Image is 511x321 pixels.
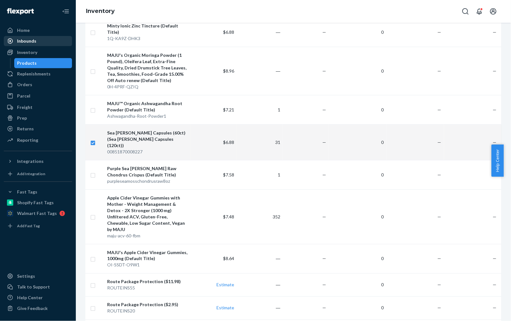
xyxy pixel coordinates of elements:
a: Reporting [4,135,72,145]
a: Returns [4,124,72,134]
span: — [323,214,326,219]
span: $8.64 [223,256,234,261]
td: ― [237,47,283,95]
a: Shopify Fast Tags [4,198,72,208]
div: Inventory [17,49,37,56]
span: — [323,140,326,145]
div: purpleseamosschondrusraw8oz [107,178,188,184]
span: — [493,107,496,112]
span: — [493,68,496,74]
span: — [438,172,441,177]
button: Fast Tags [4,187,72,197]
a: Home [4,25,72,35]
div: Prep [17,115,27,121]
span: $6.88 [223,140,234,145]
td: 0 [329,189,386,244]
div: Shopify Fast Tags [17,199,54,206]
span: — [323,172,326,177]
div: Reporting [17,137,38,143]
span: $7.48 [223,214,234,219]
span: — [323,305,326,311]
td: 0 [329,124,386,160]
ol: breadcrumbs [81,2,120,21]
span: — [323,68,326,74]
a: Add Fast Tag [4,221,72,231]
button: Open notifications [473,5,486,18]
div: Walmart Fast Tags [17,210,57,217]
a: Walmart Fast Tags [4,208,72,218]
span: $7.58 [223,172,234,177]
a: Prep [4,113,72,123]
td: 1 [237,160,283,189]
div: Inbounds [17,38,36,44]
div: Minty Ionic Zinc Tincture (Default Title) [107,23,188,35]
div: ROUTEINS55 [107,285,188,291]
a: Inbounds [4,36,72,46]
div: OI-SSDT-O9W1 [107,262,188,268]
div: ROUTEINS20 [107,308,188,314]
div: Returns [17,126,34,132]
span: — [438,282,441,288]
span: $6.88 [223,29,234,35]
div: Orders [17,81,32,88]
div: Fast Tags [17,189,37,195]
a: Inventory [86,8,115,15]
button: Integrations [4,156,72,166]
a: Settings [4,271,72,281]
a: Parcel [4,91,72,101]
td: 352 [237,189,283,244]
a: Talk to Support [4,282,72,292]
td: 0 [329,160,386,189]
td: 1 [237,95,283,124]
span: — [493,29,496,35]
button: Give Feedback [4,303,72,313]
td: ― [237,17,283,47]
div: Parcel [17,93,30,99]
div: Route Package Protection ($11.98) [107,279,188,285]
a: Help Center [4,293,72,303]
td: ― [237,273,283,296]
span: $8.96 [223,68,234,74]
span: — [438,68,441,74]
div: Apple Cider Vinegar Gummies with Mother - Weight Management & Detox - 2X Stronger (1000 mg) Unfil... [107,195,188,233]
div: 1Q-KA9Z-DHK3 [107,35,188,42]
div: Settings [17,273,35,279]
div: Add Fast Tag [17,223,40,229]
td: 0 [329,95,386,124]
div: Talk to Support [17,284,50,290]
a: Orders [4,80,72,90]
span: $7.21 [223,107,234,112]
a: Estimate [216,282,234,288]
div: maju-acv-60-fbm [107,233,188,239]
button: Close Navigation [59,5,72,18]
div: Sea [PERSON_NAME] Capsules (60ct) (Sea [PERSON_NAME] Capsules (120ct)) [107,130,188,149]
td: 0 [329,17,386,47]
td: ― [237,296,283,319]
div: MAJU's Organic Moringa Powder (1 Pound), Oleifera Leaf, Extra-Fine Quality, Dried Drumstick Tree ... [107,52,188,84]
div: Home [17,27,30,33]
td: 0 [329,273,386,296]
div: Replenishments [17,71,51,77]
td: ― [237,244,283,273]
a: Products [14,58,72,68]
span: — [493,172,496,177]
span: — [323,107,326,112]
button: Open Search Box [459,5,472,18]
a: Freight [4,102,72,112]
span: — [323,282,326,288]
span: — [323,29,326,35]
span: — [493,214,496,219]
div: 0H-4PRF-QZIQ [107,84,188,90]
div: Route Package Protection ($2.95) [107,302,188,308]
td: 0 [329,244,386,273]
span: — [493,282,496,288]
button: Open account menu [487,5,500,18]
button: Help Center [491,145,504,177]
div: MAJU™ Organic Ashwagandha Root Powder (Default Title) [107,100,188,113]
span: — [438,305,441,311]
span: — [438,256,441,261]
td: 0 [329,47,386,95]
span: — [438,140,441,145]
span: — [438,107,441,112]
